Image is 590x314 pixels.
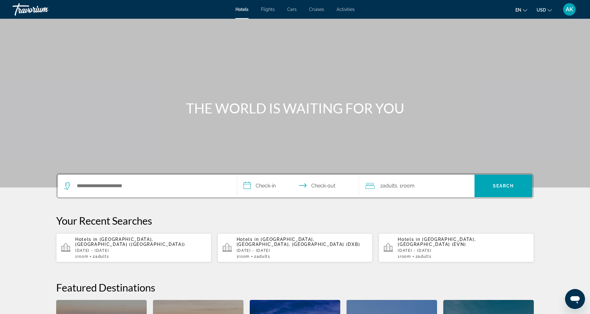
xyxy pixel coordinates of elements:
button: Search [474,175,532,197]
span: Room [400,254,411,259]
span: 2 [415,254,432,259]
span: [GEOGRAPHIC_DATA], [GEOGRAPHIC_DATA] ([GEOGRAPHIC_DATA]) [75,237,185,247]
p: [DATE] - [DATE] [398,248,529,253]
div: Search widget [58,175,532,197]
span: AK [566,6,573,12]
span: Hotels in [75,237,98,242]
span: 2 [93,254,109,259]
button: Hotels in [GEOGRAPHIC_DATA], [GEOGRAPHIC_DATA] (EVN)[DATE] - [DATE]1Room2Adults [379,233,534,262]
p: [DATE] - [DATE] [237,248,368,253]
span: 1 [237,254,250,259]
span: 1 [398,254,411,259]
span: Adults [383,183,397,189]
p: Your Recent Searches [56,214,534,227]
h2: Featured Destinations [56,281,534,294]
span: 1 [75,254,88,259]
button: Change language [515,5,527,14]
button: Change currency [537,5,552,14]
button: Hotels in [GEOGRAPHIC_DATA], [GEOGRAPHIC_DATA] ([GEOGRAPHIC_DATA])[DATE] - [DATE]1Room2Adults [56,233,211,262]
a: Hotels [235,7,248,12]
span: Room [77,254,89,259]
input: Search hotel destination [76,181,228,191]
a: Cruises [309,7,324,12]
button: Select check in and out date [237,175,359,197]
span: Adults [257,254,270,259]
a: Activities [337,7,355,12]
span: Room [238,254,250,259]
button: Hotels in [GEOGRAPHIC_DATA], [GEOGRAPHIC_DATA], [GEOGRAPHIC_DATA] (DXB)[DATE] - [DATE]1Room2Adults [218,233,373,262]
span: 2 [254,254,270,259]
span: [GEOGRAPHIC_DATA], [GEOGRAPHIC_DATA] (EVN) [398,237,476,247]
span: Adults [95,254,109,259]
a: Travorium [12,1,75,17]
span: Hotels in [398,237,420,242]
span: [GEOGRAPHIC_DATA], [GEOGRAPHIC_DATA], [GEOGRAPHIC_DATA] (DXB) [237,237,360,247]
span: Hotels in [237,237,259,242]
button: Travelers: 2 adults, 0 children [359,175,474,197]
span: Adults [418,254,431,259]
span: USD [537,7,546,12]
span: , 1 [397,182,415,190]
h1: THE WORLD IS WAITING FOR YOU [178,100,412,116]
span: en [515,7,521,12]
iframe: Кнопка запуска окна обмена сообщениями [565,289,585,309]
a: Cars [287,7,297,12]
p: [DATE] - [DATE] [75,248,206,253]
span: Room [402,183,415,189]
a: Flights [261,7,275,12]
span: Search [493,183,514,188]
button: User Menu [561,3,578,16]
span: 2 [380,182,397,190]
